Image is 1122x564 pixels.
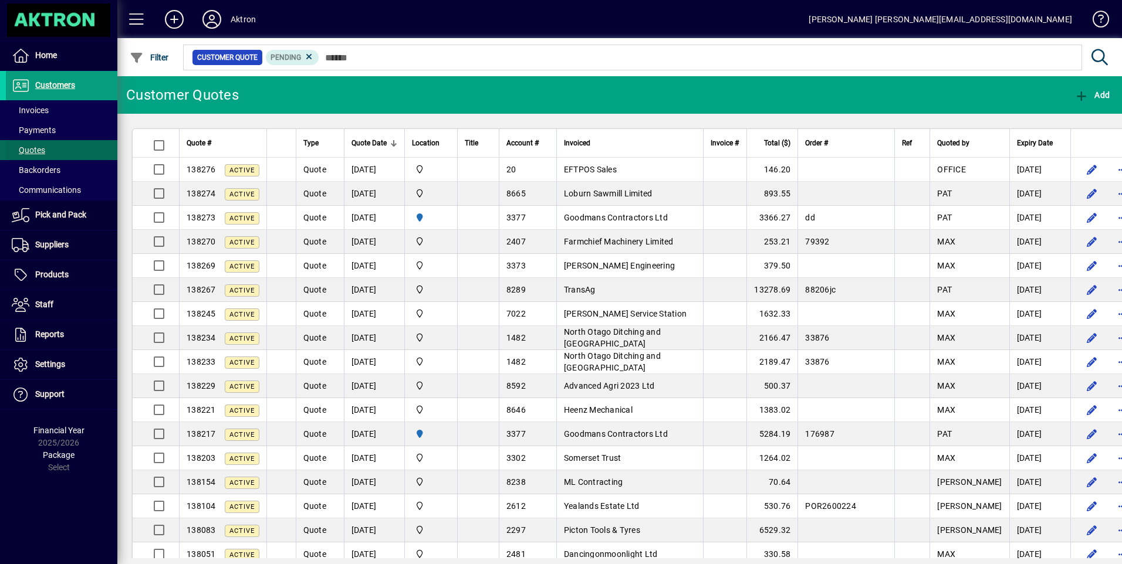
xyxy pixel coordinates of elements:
span: Invoices [12,106,49,115]
span: Central [412,235,450,248]
span: Order # [805,137,828,150]
span: Quote [303,453,326,463]
span: 138273 [187,213,216,222]
span: 3377 [506,213,526,222]
span: Active [229,551,255,559]
span: Quote [303,549,326,559]
a: Invoices [6,100,117,120]
td: [DATE] [1009,254,1070,278]
td: [DATE] [344,182,404,206]
td: 1264.02 [746,446,797,470]
div: Location [412,137,450,150]
span: 88206jc [805,285,836,294]
td: [DATE] [344,254,404,278]
td: [DATE] [344,350,404,374]
div: Quote Date [352,137,397,150]
td: 6529.32 [746,518,797,542]
span: Quote [303,213,326,222]
a: Quotes [6,140,117,160]
td: [DATE] [1009,278,1070,302]
button: Profile [193,9,231,30]
span: Central [412,331,450,344]
span: [PERSON_NAME] [937,501,1002,511]
td: 1383.02 [746,398,797,422]
span: North Otago Ditching and [GEOGRAPHIC_DATA] [564,351,661,372]
mat-chip: Pending Status: Pending [266,50,319,65]
button: Edit [1083,184,1101,203]
span: MAX [937,333,955,342]
a: Settings [6,350,117,379]
span: MAX [937,453,955,463]
span: OFFICE [937,165,966,174]
span: Central [412,548,450,560]
td: [DATE] [344,518,404,542]
span: 2407 [506,237,526,246]
td: [DATE] [1009,446,1070,470]
span: dd [805,213,815,222]
a: Communications [6,180,117,200]
span: 8592 [506,381,526,390]
td: [DATE] [344,470,404,494]
span: Home [35,50,57,60]
span: 176987 [805,429,834,439]
span: Quote [303,405,326,414]
span: 3373 [506,261,526,270]
td: [DATE] [344,326,404,350]
div: Title [465,137,492,150]
td: [DATE] [1009,206,1070,230]
span: POR2600224 [805,501,856,511]
span: Quoted by [937,137,969,150]
span: Central [412,524,450,536]
button: Edit [1083,256,1101,275]
span: 138274 [187,189,216,198]
td: 530.76 [746,494,797,518]
button: Edit [1083,521,1101,539]
span: Quote [303,381,326,390]
span: MAX [937,309,955,318]
td: 3366.27 [746,206,797,230]
button: Edit [1083,376,1101,395]
span: Ref [902,137,912,150]
span: 138221 [187,405,216,414]
span: Expiry Date [1017,137,1053,150]
span: 2297 [506,525,526,535]
span: HAMILTON [412,211,450,224]
button: Edit [1083,160,1101,179]
td: 2189.47 [746,350,797,374]
span: 138083 [187,525,216,535]
span: Invoice # [711,137,739,150]
span: Loburn Sawmill Limited [564,189,653,198]
span: Filter [130,53,169,62]
span: Central [412,307,450,320]
span: Active [229,431,255,439]
span: Goodmans Contractors Ltd [564,213,668,222]
span: Reports [35,329,64,339]
a: Reports [6,320,117,349]
span: PAT [937,189,952,198]
button: Edit [1083,232,1101,251]
div: Account # [506,137,549,150]
span: 3377 [506,429,526,439]
a: Support [6,380,117,409]
td: 70.64 [746,470,797,494]
a: Knowledge Base [1084,2,1107,40]
div: Quote # [187,137,259,150]
button: Edit [1083,424,1101,443]
span: Communications [12,185,81,195]
button: Edit [1083,400,1101,419]
span: Quote Date [352,137,387,150]
span: PAT [937,213,952,222]
div: Order # [805,137,887,150]
span: Quote # [187,137,211,150]
span: Active [229,239,255,246]
span: Package [43,450,75,460]
span: MAX [937,261,955,270]
div: Ref [902,137,922,150]
a: Home [6,41,117,70]
span: Suppliers [35,240,69,249]
span: 2612 [506,501,526,511]
span: Central [412,451,450,464]
div: Customer Quotes [126,86,239,104]
span: Quote [303,165,326,174]
span: Active [229,167,255,174]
